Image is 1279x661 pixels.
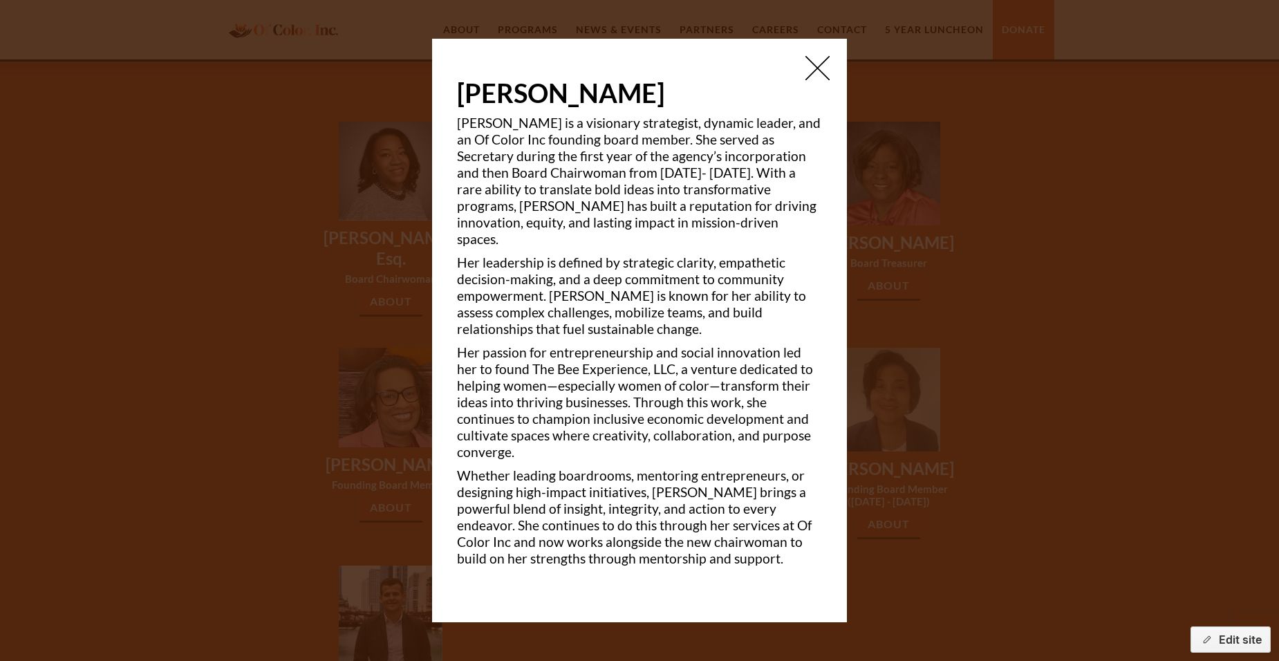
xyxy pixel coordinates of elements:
p: Whether leading boardrooms, mentoring entrepreneurs, or designing high-impact initiatives, [PERSO... [457,467,822,567]
button: Edit site [1191,626,1271,653]
p: Her passion for entrepreneurship and social innovation led her to found The Bee Experience, LLC, ... [457,344,822,460]
p: [PERSON_NAME] is a visionary strategist, dynamic leader, and an Of Color Inc founding board membe... [457,115,822,248]
p: ‍ [457,574,822,590]
h1: [PERSON_NAME] [457,77,822,108]
p: Her leadership is defined by strategic clarity, empathetic decision-making, and a deep commitment... [457,254,822,337]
